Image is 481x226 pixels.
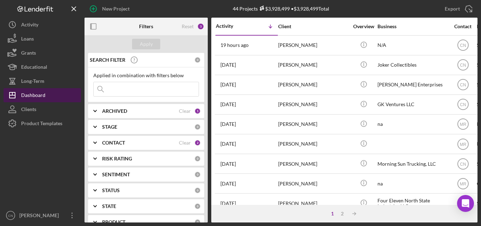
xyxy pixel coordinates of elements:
[460,63,466,68] text: CN
[377,154,448,173] div: Morning Sun Trucking, LLC
[102,188,120,193] b: STATUS
[140,39,153,49] div: Apply
[179,140,191,146] div: Clear
[460,181,466,186] text: MR
[4,116,81,130] button: Product Templates
[21,18,38,33] div: Activity
[21,102,36,118] div: Clients
[445,2,460,16] div: Export
[4,18,81,32] button: Activity
[220,201,236,206] time: 2025-09-15 16:37
[4,102,81,116] button: Clients
[377,194,448,213] div: Four Eleven North State Industries LLC
[194,108,201,114] div: 1
[21,74,44,90] div: Long-Term
[194,203,201,209] div: 0
[8,214,13,218] text: CN
[278,115,349,134] div: [PERSON_NAME]
[460,122,466,127] text: MR
[85,2,137,16] button: New Project
[278,95,349,114] div: [PERSON_NAME]
[438,2,477,16] button: Export
[4,74,81,88] button: Long-Term
[102,140,125,146] b: CONTACT
[460,43,466,48] text: CN
[278,75,349,94] div: [PERSON_NAME]
[21,46,36,62] div: Grants
[102,156,132,161] b: RISK RATING
[377,95,448,114] div: GK Ventures LLC
[4,60,81,74] button: Educational
[21,32,34,48] div: Loans
[327,211,337,216] div: 1
[21,116,62,132] div: Product Templates
[139,24,153,29] b: Filters
[220,62,236,68] time: 2025-09-18 00:57
[278,24,349,29] div: Client
[216,23,247,29] div: Activity
[220,141,236,147] time: 2025-09-16 00:57
[278,174,349,193] div: [PERSON_NAME]
[377,75,448,94] div: [PERSON_NAME] Enterprises
[460,83,466,87] text: CN
[278,36,349,55] div: [PERSON_NAME]
[450,24,476,29] div: Contact
[132,39,160,49] button: Apply
[194,219,201,225] div: 0
[194,171,201,178] div: 0
[220,121,236,127] time: 2025-09-17 15:41
[258,6,290,12] div: $3,928,499
[179,108,191,114] div: Clear
[278,194,349,213] div: [PERSON_NAME]
[457,195,474,212] div: Open Intercom Messenger
[102,108,127,114] b: ARCHIVED
[102,203,116,209] b: STATE
[4,208,81,222] button: CN[PERSON_NAME]
[18,208,63,224] div: [PERSON_NAME]
[194,155,201,162] div: 0
[460,102,466,107] text: CN
[102,2,130,16] div: New Project
[197,23,204,30] div: 3
[102,172,130,177] b: SENTIMENT
[194,124,201,130] div: 0
[278,154,349,173] div: [PERSON_NAME]
[233,6,329,12] div: 44 Projects • $3,928,499 Total
[377,174,448,193] div: na
[194,140,201,146] div: 2
[460,142,466,147] text: MR
[278,56,349,74] div: [PERSON_NAME]
[377,24,448,29] div: Business
[377,36,448,55] div: N/A
[102,219,125,225] b: PRODUCT
[377,115,448,134] div: na
[220,102,236,107] time: 2025-09-17 15:56
[278,135,349,153] div: [PERSON_NAME]
[93,73,199,78] div: Applied in combination with filters below
[21,60,47,76] div: Educational
[4,88,81,102] button: Dashboard
[4,46,81,60] button: Grants
[220,181,236,187] time: 2025-09-15 17:55
[350,24,377,29] div: Overview
[21,88,45,104] div: Dashboard
[194,57,201,63] div: 0
[182,24,194,29] div: Reset
[337,211,347,216] div: 2
[377,56,448,74] div: Joker Collectibles
[4,32,81,46] button: Loans
[220,82,236,87] time: 2025-09-17 18:13
[220,42,249,48] time: 2025-09-18 15:32
[194,187,201,194] div: 0
[102,124,117,130] b: STAGE
[460,161,466,166] text: CN
[90,57,125,63] b: SEARCH FILTER
[220,161,236,167] time: 2025-09-16 00:35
